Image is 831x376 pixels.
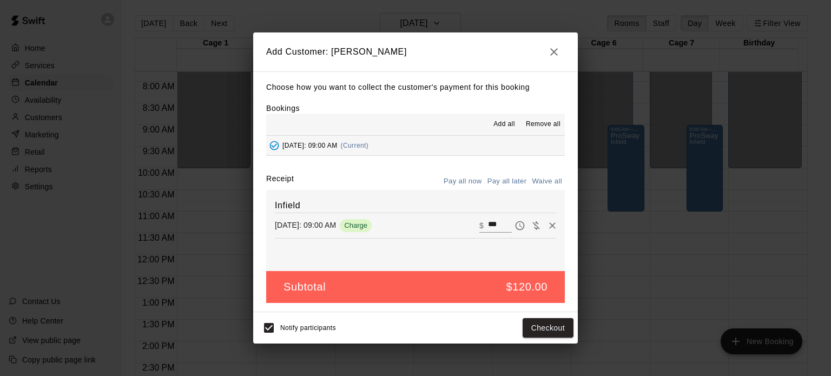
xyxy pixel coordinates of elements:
span: Pay later [512,220,528,229]
label: Receipt [266,173,294,190]
h5: Subtotal [283,280,326,294]
span: [DATE]: 09:00 AM [282,142,338,149]
span: Add all [493,119,515,130]
span: Notify participants [280,324,336,332]
button: Pay all now [441,173,485,190]
button: Pay all later [485,173,530,190]
p: [DATE]: 09:00 AM [275,220,336,230]
h6: Infield [275,199,556,213]
p: Choose how you want to collect the customer's payment for this booking [266,81,565,94]
button: Waive all [529,173,565,190]
span: (Current) [341,142,369,149]
span: Remove all [526,119,560,130]
button: Remove all [522,116,565,133]
button: Added - Collect Payment [266,137,282,154]
span: Charge [340,221,372,229]
p: $ [479,220,484,231]
button: Checkout [523,318,573,338]
button: Added - Collect Payment[DATE]: 09:00 AM(Current) [266,136,565,156]
label: Bookings [266,104,300,113]
h5: $120.00 [506,280,548,294]
button: Remove [544,217,560,234]
button: Add all [487,116,522,133]
h2: Add Customer: [PERSON_NAME] [253,32,578,71]
span: Waive payment [528,220,544,229]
